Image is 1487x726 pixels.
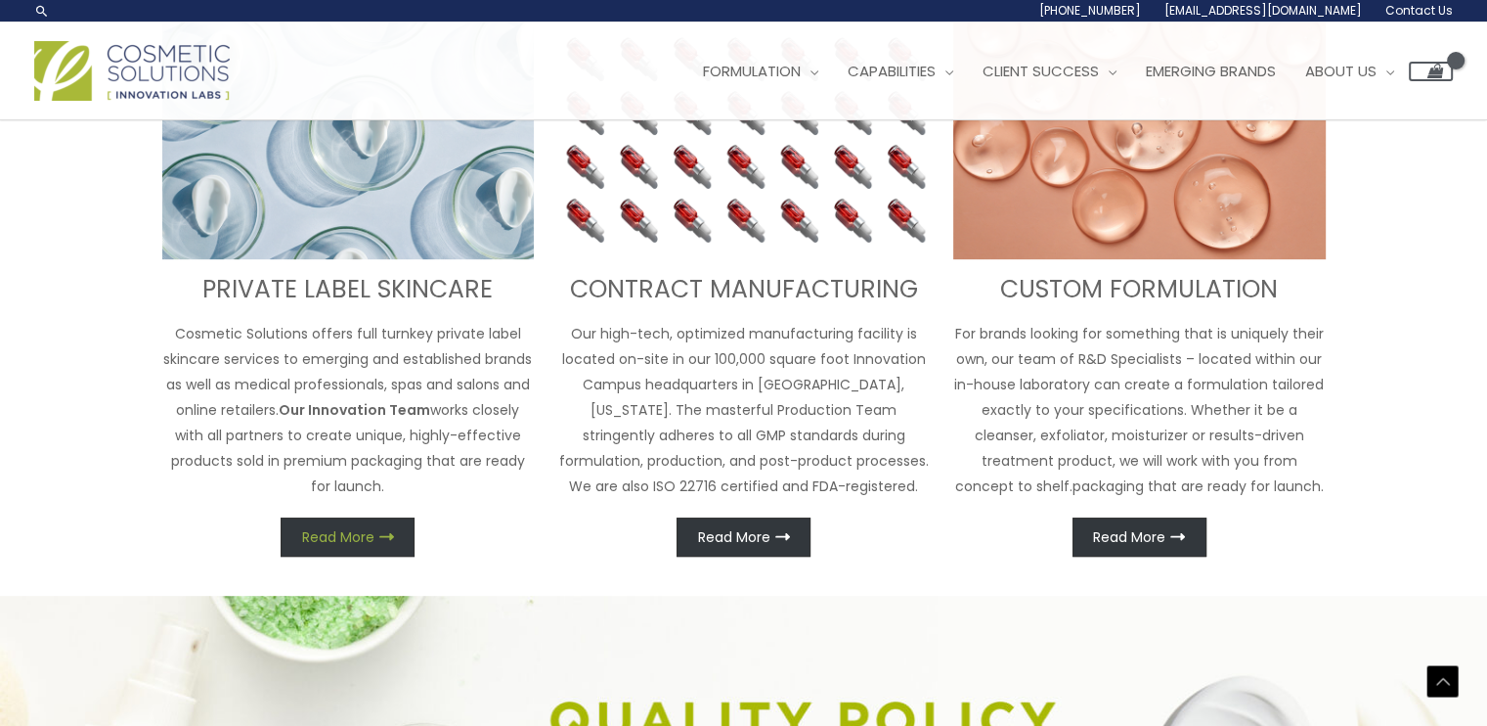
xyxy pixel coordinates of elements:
[1072,518,1206,557] a: Read More
[557,20,930,260] img: Contract Manufacturing
[1039,2,1141,19] span: [PHONE_NUMBER]
[688,42,833,101] a: Formulation
[557,274,930,306] h3: CONTRACT MANUFACTURING
[953,321,1326,499] p: For brands looking for something that is uniquely their own, our team of R&D Specialists – locate...
[34,41,230,101] img: Cosmetic Solutions Logo
[983,61,1099,81] span: Client Success
[162,20,535,260] img: turnkey private label skincare
[968,42,1131,101] a: Client Success
[1131,42,1290,101] a: Emerging Brands
[698,530,770,544] span: Read More
[953,274,1326,306] h3: CUSTOM FORMULATION
[1305,61,1377,81] span: About Us
[1164,2,1362,19] span: [EMAIL_ADDRESS][DOMAIN_NAME]
[1146,61,1276,81] span: Emerging Brands
[1290,42,1409,101] a: About Us
[162,274,535,306] h3: PRIVATE LABEL SKINCARE
[833,42,968,101] a: Capabilities
[34,3,50,19] a: Search icon link
[1093,530,1165,544] span: Read More
[162,321,535,499] p: Cosmetic Solutions offers full turnkey private label skincare services to emerging and establishe...
[953,20,1326,260] img: Custom Formulation
[1409,62,1453,81] a: View Shopping Cart, empty
[557,321,930,499] p: Our high-tech, optimized manufacturing facility is located on-site in our 100,000 square foot Inn...
[848,61,936,81] span: Capabilities
[302,530,374,544] span: Read More
[677,518,810,557] a: Read More
[279,400,430,420] strong: Our Innovation Team
[281,518,415,557] a: Read More
[1385,2,1453,19] span: Contact Us
[703,61,801,81] span: Formulation
[674,42,1453,101] nav: Site Navigation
